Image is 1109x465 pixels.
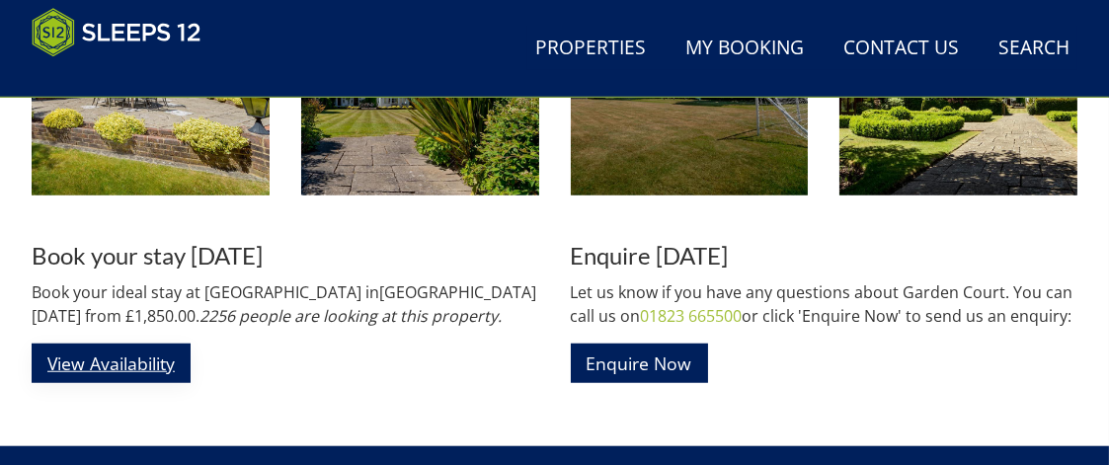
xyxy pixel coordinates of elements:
h3: Enquire [DATE] [571,243,1078,269]
a: Search [990,27,1077,71]
a: My Booking [677,27,812,71]
h3: Book your stay [DATE] [32,243,539,269]
a: Enquire Now [571,344,708,382]
a: Properties [527,27,654,71]
p: Let us know if you have any questions about Garden Court. You can call us on or click 'Enquire No... [571,280,1078,328]
a: Contact Us [835,27,967,71]
iframe: Customer reviews powered by Trustpilot [22,69,229,86]
p: Book your ideal stay at [GEOGRAPHIC_DATA] in [DATE] from £1,850.00. [32,280,539,328]
i: 2256 people are looking at this property. [199,305,502,327]
a: View Availability [32,344,191,382]
a: [GEOGRAPHIC_DATA] [379,281,536,303]
img: Sleeps 12 [32,8,201,57]
a: 01823 665500 [641,305,743,327]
